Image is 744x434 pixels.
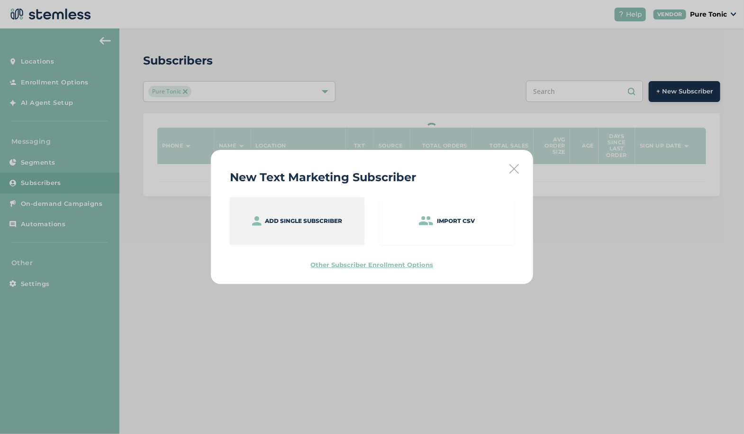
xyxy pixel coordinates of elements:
img: icon-person-4bab5b8d.svg [252,216,262,226]
img: icon-people-8ccbccc7.svg [419,216,433,225]
h2: New Text Marketing Subscriber [230,169,416,186]
p: Add single subscriber [265,217,343,225]
p: Import CSV [437,217,475,225]
label: Other Subscriber Enrollment Options [311,261,434,268]
iframe: Chat Widget [697,388,744,434]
